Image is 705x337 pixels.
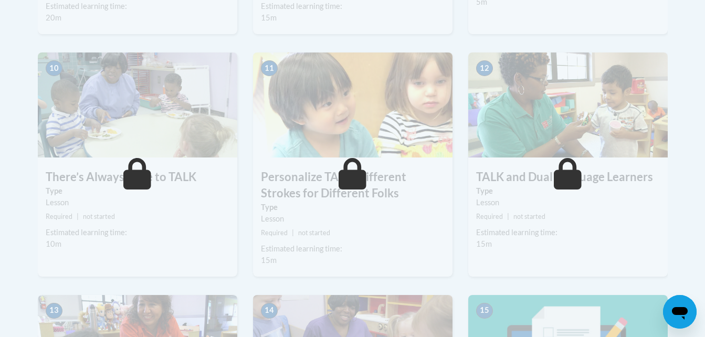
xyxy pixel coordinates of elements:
[46,227,229,238] div: Estimated learning time:
[476,213,503,220] span: Required
[46,239,61,248] span: 10m
[476,197,660,208] div: Lesson
[261,229,288,237] span: Required
[476,185,660,197] label: Type
[38,169,237,185] h3: There’s Always Time to TALK
[261,303,278,319] span: 14
[261,13,277,22] span: 15m
[38,52,237,157] img: Course Image
[83,213,115,220] span: not started
[476,239,492,248] span: 15m
[476,303,493,319] span: 15
[253,169,453,202] h3: Personalize TALK: Different Strokes for Different Folks
[261,243,445,255] div: Estimated learning time:
[292,229,294,237] span: |
[468,169,668,185] h3: TALK and Dual Language Learners
[46,185,229,197] label: Type
[476,60,493,76] span: 12
[46,213,72,220] span: Required
[261,202,445,213] label: Type
[46,1,229,12] div: Estimated learning time:
[663,295,697,329] iframe: Button to launch messaging window
[46,303,62,319] span: 13
[261,213,445,225] div: Lesson
[507,213,509,220] span: |
[77,213,79,220] span: |
[46,60,62,76] span: 10
[261,256,277,265] span: 15m
[46,13,61,22] span: 20m
[476,227,660,238] div: Estimated learning time:
[261,1,445,12] div: Estimated learning time:
[261,60,278,76] span: 11
[253,52,453,157] img: Course Image
[46,197,229,208] div: Lesson
[298,229,330,237] span: not started
[468,52,668,157] img: Course Image
[513,213,545,220] span: not started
